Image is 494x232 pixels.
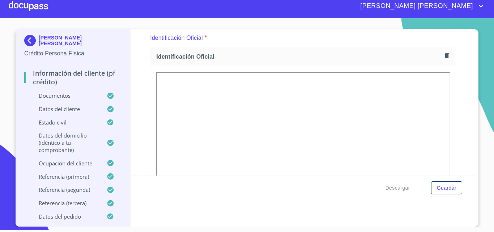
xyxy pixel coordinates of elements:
p: Ocupación del Cliente [24,160,107,167]
p: Información del cliente (PF crédito) [24,69,122,86]
div: [PERSON_NAME] [PERSON_NAME] [24,35,122,49]
p: Datos del cliente [24,105,107,113]
p: Referencia (primera) [24,173,107,180]
p: Datos del domicilio (idéntico a tu comprobante) [24,132,107,153]
p: Crédito Persona Física [24,49,122,58]
p: Datos del pedido [24,213,107,220]
p: [PERSON_NAME] [PERSON_NAME] [39,35,122,46]
p: Documentos [24,92,107,99]
button: Guardar [431,181,462,195]
p: Estado Civil [24,119,107,126]
span: Descargar [386,184,410,193]
p: Referencia (tercera) [24,199,107,207]
p: Referencia (segunda) [24,186,107,193]
span: Identificación Oficial [156,53,442,60]
button: Descargar [383,181,413,195]
span: Guardar [437,184,456,193]
p: Identificación Oficial [150,34,203,42]
button: account of current user [355,0,485,12]
span: [PERSON_NAME] [PERSON_NAME] [355,0,477,12]
img: Docupass spot blue [24,35,39,46]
